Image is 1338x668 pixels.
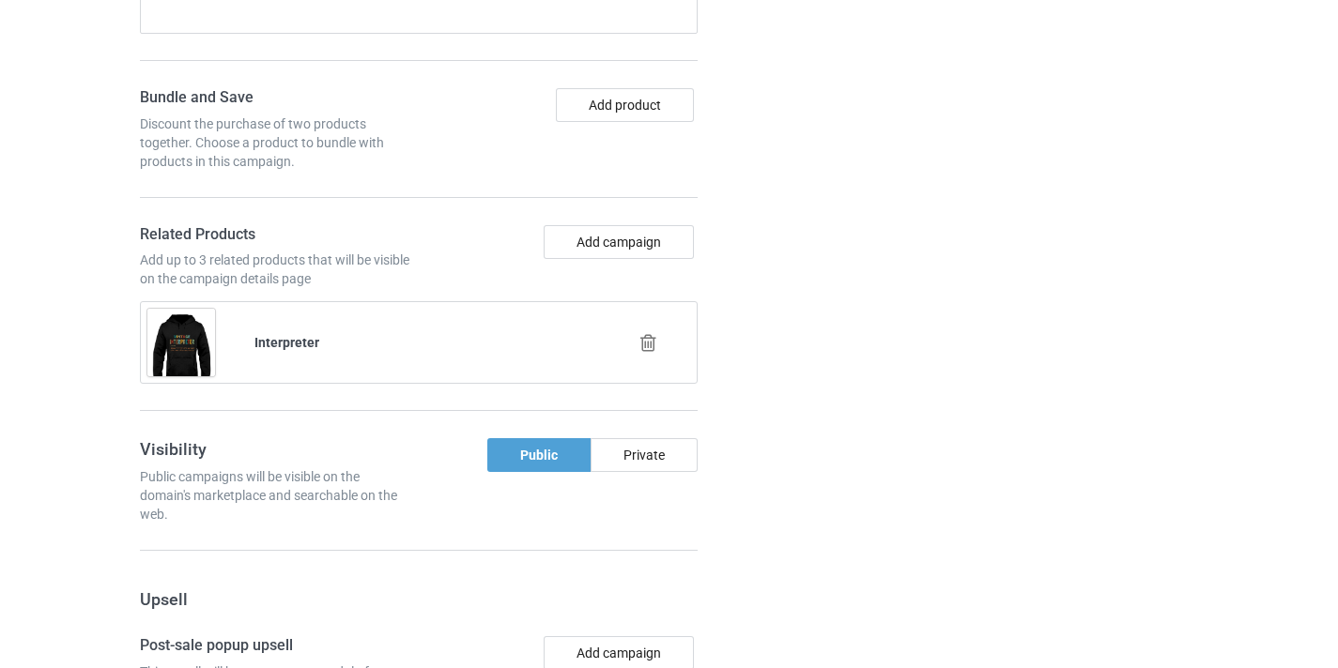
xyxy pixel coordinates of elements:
[487,438,591,472] div: Public
[140,114,412,171] div: Discount the purchase of two products together. Choose a product to bundle with products in this ...
[140,636,412,656] h4: Post-sale popup upsell
[140,438,412,460] h3: Visibility
[140,225,412,245] h4: Related Products
[140,88,412,108] h4: Bundle and Save
[544,225,694,259] button: Add campaign
[254,335,319,350] b: Interpreter
[140,588,698,610] h3: Upsell
[556,88,694,122] button: Add product
[591,438,698,472] div: Private
[140,467,412,524] div: Public campaigns will be visible on the domain's marketplace and searchable on the web.
[140,250,412,288] div: Add up to 3 related products that will be visible on the campaign details page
